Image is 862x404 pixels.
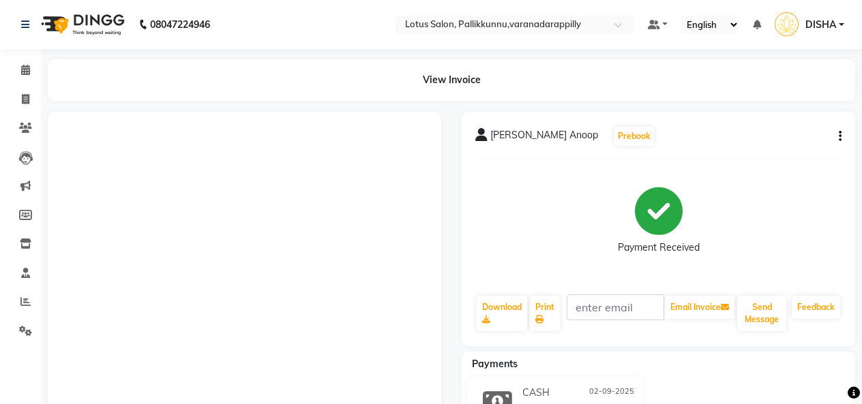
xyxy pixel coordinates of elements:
[35,5,128,44] img: logo
[805,18,836,32] span: DISHA
[614,127,654,146] button: Prebook
[792,296,840,319] a: Feedback
[618,240,700,255] div: Payment Received
[665,296,734,319] button: Email Invoice
[530,296,560,331] a: Print
[472,358,518,370] span: Payments
[48,59,855,101] div: View Invoice
[490,128,598,147] span: [PERSON_NAME] Anoop
[150,5,210,44] b: 08047224946
[737,296,786,331] button: Send Message
[775,12,799,36] img: DISHA
[589,386,634,400] span: 02-09-2025
[567,294,664,320] input: enter email
[477,296,527,331] a: Download
[522,386,550,400] span: CASH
